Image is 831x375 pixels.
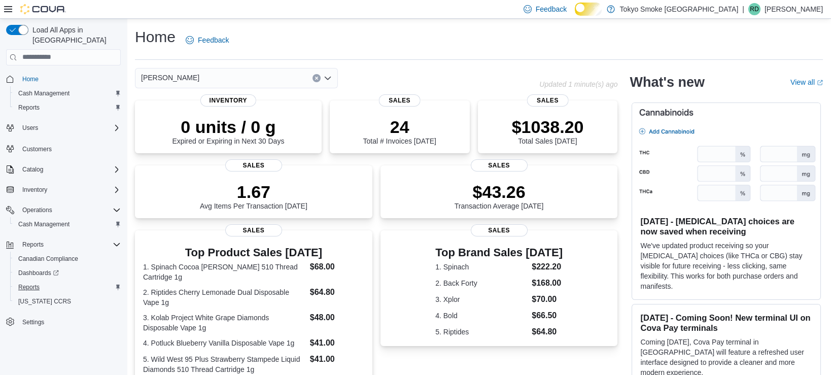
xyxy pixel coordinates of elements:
span: Canadian Compliance [14,253,121,265]
span: Feedback [198,35,229,45]
div: Total # Invoices [DATE] [363,117,436,145]
button: Users [18,122,42,134]
span: Reports [18,283,40,291]
button: Operations [18,204,56,216]
span: Load All Apps in [GEOGRAPHIC_DATA] [28,25,121,45]
a: Cash Management [14,218,74,230]
a: Reports [14,281,44,293]
dd: $66.50 [532,310,563,322]
span: Reports [22,241,44,249]
dd: $64.80 [532,326,563,338]
dt: 3. Kolab Project White Grape Diamonds Disposable Vape 1g [143,313,306,333]
h3: Top Product Sales [DATE] [143,247,364,259]
a: Customers [18,143,56,155]
h1: Home [135,27,176,47]
h3: [DATE] - [MEDICAL_DATA] choices are now saved when receiving [640,216,812,236]
span: Sales [471,224,528,236]
span: Catalog [18,163,121,176]
span: Users [18,122,121,134]
a: Dashboards [10,266,125,280]
a: Dashboards [14,267,63,279]
span: Reports [18,104,40,112]
span: Sales [471,159,528,172]
span: Cash Management [18,220,70,228]
dt: 4. Bold [435,311,528,321]
dd: $41.00 [310,337,364,349]
input: Dark Mode [575,3,601,16]
button: Operations [2,203,125,217]
dt: 1. Spinach [435,262,528,272]
span: Home [22,75,39,83]
button: Customers [2,141,125,156]
button: Home [2,72,125,86]
span: Cash Management [14,218,121,230]
p: Updated 1 minute(s) ago [539,80,617,88]
a: View allExternal link [790,78,823,86]
dt: 2. Back Forty [435,278,528,288]
dt: 5. Riptides [435,327,528,337]
span: Reports [14,101,121,114]
span: Inventory [22,186,47,194]
span: Reports [14,281,121,293]
div: Rob Davies [748,3,760,15]
dt: 1. Spinach Cocoa [PERSON_NAME] 510 Thread Cartridge 1g [143,262,306,282]
button: Settings [2,315,125,329]
dt: 4. Potluck Blueberry Vanilla Disposable Vape 1g [143,338,306,348]
span: Sales [378,94,421,107]
p: Tokyo Smoke [GEOGRAPHIC_DATA] [620,3,739,15]
button: Reports [10,100,125,115]
span: Feedback [536,4,567,14]
span: Users [22,124,38,132]
span: Operations [22,206,52,214]
span: Canadian Compliance [18,255,78,263]
h2: What's new [630,74,704,90]
span: Sales [527,94,569,107]
dd: $168.00 [532,277,563,289]
a: Canadian Compliance [14,253,82,265]
button: Canadian Compliance [10,252,125,266]
button: Clear input [313,74,321,82]
span: Cash Management [14,87,121,99]
p: We've updated product receiving so your [MEDICAL_DATA] choices (like THCa or CBG) stay visible fo... [640,241,812,291]
p: [PERSON_NAME] [765,3,823,15]
p: 1.67 [200,182,307,202]
button: Inventory [2,183,125,197]
button: Open list of options [324,74,332,82]
h3: Top Brand Sales [DATE] [435,247,563,259]
button: Catalog [18,163,47,176]
span: Settings [18,316,121,328]
button: [US_STATE] CCRS [10,294,125,309]
span: Dashboards [14,267,121,279]
span: Customers [18,142,121,155]
span: Catalog [22,165,43,174]
nav: Complex example [6,67,121,356]
span: [PERSON_NAME] [141,72,199,84]
h3: [DATE] - Coming Soon! New terminal UI on Cova Pay terminals [640,313,812,333]
div: Expired or Expiring in Next 30 Days [172,117,284,145]
dd: $68.00 [310,261,364,273]
span: Home [18,73,121,85]
span: [US_STATE] CCRS [18,297,71,305]
button: Reports [2,237,125,252]
span: Operations [18,204,121,216]
span: Customers [22,145,52,153]
span: Dashboards [18,269,59,277]
span: Inventory [18,184,121,196]
p: 24 [363,117,436,137]
span: Inventory [200,94,256,107]
button: Catalog [2,162,125,177]
dt: 2. Riptides Cherry Lemonade Dual Disposable Vape 1g [143,287,306,308]
button: Reports [10,280,125,294]
p: $1038.20 [512,117,584,137]
dd: $64.80 [310,286,364,298]
a: [US_STATE] CCRS [14,295,75,308]
button: Users [2,121,125,135]
dd: $222.20 [532,261,563,273]
dd: $41.00 [310,353,364,365]
span: Settings [22,318,44,326]
button: Inventory [18,184,51,196]
span: Reports [18,238,121,251]
div: Total Sales [DATE] [512,117,584,145]
p: | [742,3,744,15]
a: Home [18,73,43,85]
